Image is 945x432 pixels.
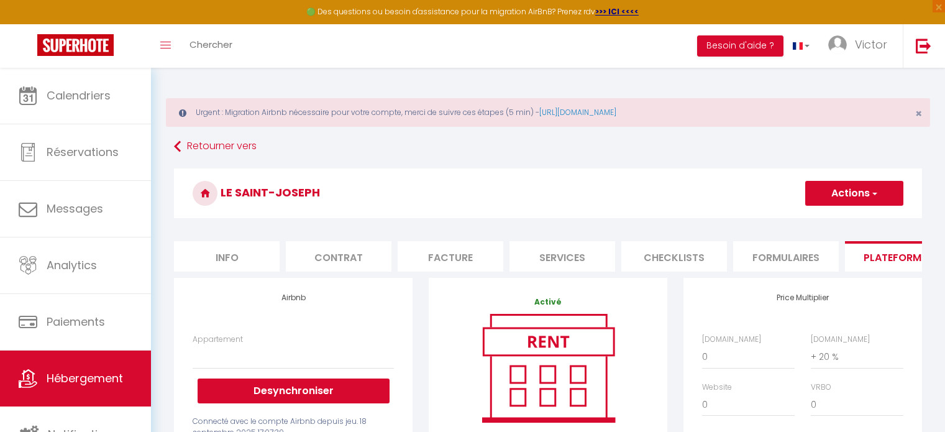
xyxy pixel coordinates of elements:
span: Réservations [47,144,119,160]
img: logout [916,38,931,53]
a: [URL][DOMAIN_NAME] [539,107,616,117]
h4: Airbnb [193,293,394,302]
label: Website [702,382,732,393]
button: Actions [805,181,903,206]
label: [DOMAIN_NAME] [811,334,870,346]
li: Checklists [621,241,727,272]
a: Retourner vers [174,136,922,158]
img: Super Booking [37,34,114,56]
img: rent.png [469,308,628,428]
button: Close [915,108,922,119]
a: >>> ICI <<<< [595,6,639,17]
p: Activé [447,296,649,308]
a: ... Victor [819,24,903,68]
span: Paiements [47,314,105,329]
img: ... [828,35,847,54]
li: Formulaires [733,241,839,272]
span: Analytics [47,257,97,273]
h4: Price Multiplier [702,293,903,302]
span: Victor [855,37,887,52]
a: Chercher [180,24,242,68]
span: × [915,106,922,121]
label: [DOMAIN_NAME] [702,334,761,346]
span: Calendriers [47,88,111,103]
span: Messages [47,201,103,216]
label: Appartement [193,334,243,346]
span: Hébergement [47,370,123,386]
li: Contrat [286,241,391,272]
button: Besoin d'aide ? [697,35,783,57]
span: Chercher [189,38,232,51]
li: Services [509,241,615,272]
button: Desynchroniser [198,379,390,403]
div: Urgent : Migration Airbnb nécessaire pour votre compte, merci de suivre ces étapes (5 min) - [166,98,930,127]
li: Info [174,241,280,272]
label: VRBO [811,382,831,393]
li: Facture [398,241,503,272]
h3: Le saint-joseph [174,168,922,218]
